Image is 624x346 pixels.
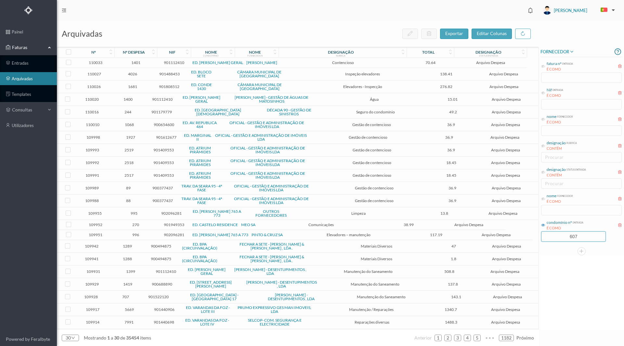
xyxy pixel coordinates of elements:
[110,282,145,287] span: 1419
[595,5,617,16] button: PT
[319,186,430,190] span: Gestão de contencioso
[188,267,226,276] a: ED. [PERSON_NAME] GERAL
[248,318,302,327] a: SELCOP- COM. SEGURANÇA E ELECTRICIDADE
[77,160,108,165] span: 109992
[183,95,220,104] a: ED. [PERSON_NAME] GERAL
[547,193,556,199] div: nome
[414,333,432,343] li: Página Anterior
[440,29,468,39] button: exportar
[120,335,125,340] span: de
[190,292,239,301] a: ED. [GEOGRAPHIC_DATA] - [GEOGRAPHIC_DATA] 17
[474,307,537,312] span: Arquivo Despesa
[474,147,537,152] span: Arquivo Despesa
[77,307,109,312] span: 109917
[186,305,230,314] a: ED. VARANDAS DA FOZ - LOTE III
[229,120,304,129] a: OFICIAL - GESTÃO E ADMINISTRAÇÃO DE IMÓVEIS LDA
[556,114,573,119] div: fornecedor
[431,160,471,165] span: 18.45
[203,54,219,57] div: condomínio
[77,173,108,178] span: 109991
[155,84,184,89] span: 901808512
[77,109,107,114] span: 110016
[24,6,32,14] img: Logo
[110,109,145,114] span: 244
[547,220,572,225] div: condomínio nº
[111,122,147,127] span: 1068
[445,31,463,36] span: exportar
[516,333,534,343] li: Página Seguinte
[422,50,435,55] div: total
[286,232,411,237] span: Elevadores – manutenção
[152,135,180,140] span: 901612677
[303,84,422,89] span: Elevadores - Inspecção
[230,171,305,180] a: OFICIAL - GESTÃO E ADMINISTRAÇÃO DE IMÓVEIS LDA
[146,294,171,299] span: 901522120
[547,167,566,173] div: designação
[562,61,573,66] div: entrada
[148,256,175,261] span: 900494875
[66,333,71,343] div: 30
[434,256,473,261] span: 1.8
[111,160,147,165] span: 2518
[320,282,430,287] span: Manutenção do Saneamento
[298,211,420,216] span: Limpeza
[192,60,243,65] a: ED. [PERSON_NAME] GERAL
[116,232,155,237] span: 996
[437,294,475,299] span: 143.1
[469,211,537,216] span: Arquivo Despesa
[235,95,308,104] a: [PERSON_NAME] - GESTÃO DE ÁGUAS DE MATOSINHOS
[181,184,222,192] a: TRAV. DA SEARA 95 - 4ª FASE
[125,335,140,340] span: 35454
[425,71,467,76] span: 138.41
[78,71,111,76] span: 110027
[479,54,498,57] div: status entrada
[252,232,283,237] a: PINTO & CRUZ SA
[315,307,428,312] span: Manutenção / Reparações
[454,333,461,343] a: 3
[547,61,562,67] div: fatura nº
[77,320,108,325] span: 109914
[474,160,537,165] span: Arquivo Despesa
[547,87,552,93] div: Nif
[310,135,425,140] span: Gestão de contencioso
[434,244,473,249] span: 47
[112,135,149,140] span: 1927
[316,320,428,325] span: Reparações diversas
[110,244,145,249] span: 1289
[435,333,441,343] a: 1
[234,184,309,192] a: OFICIAL - GESTÃO E ADMINISTRAÇÃO DE IMÓVEIS LDA
[473,269,537,274] span: Arquivo Despesa
[454,335,461,341] li: 3
[140,335,151,340] span: items
[472,29,512,39] button: editar colunas
[280,60,405,65] span: Contencioso
[149,282,175,287] span: 900688890
[547,199,573,204] div: É COMO
[116,60,155,65] span: 1401
[246,280,317,288] a: [PERSON_NAME] - DESENTUPIMENTOS , LDA
[84,335,106,340] span: mostrando
[240,242,304,250] a: FECHAR A SETE - [PERSON_NAME] & [PERSON_NAME] , LDA .
[238,305,311,314] a: PRUMO EXPRESSIVO GES MAN IMOVEIS, LDA
[62,29,102,38] span: arquivadas
[184,133,211,142] a: ED. MARGINAL II
[182,242,217,250] a: ED. BPA (CIRCUNVALAÇÃO)
[192,222,238,227] a: ED. CASTELO RESIDENCE
[238,82,282,91] a: CÂMARA MUNICIPAL DE [GEOGRAPHIC_DATA]
[77,269,109,274] span: 109931
[150,122,178,127] span: 900654600
[181,196,222,205] a: TRAV. DA SEARA 95 - 4ª FASE
[540,48,574,56] span: FORNECEDOR
[113,335,120,340] span: 30
[185,318,229,327] a: ED. VARANDAS DA FOZ - LOTE IV
[322,244,431,249] span: Materiais Diversos
[461,232,531,237] span: Arquivo Despesa
[159,232,189,237] span: 902096281
[409,60,453,65] span: 70.64
[78,222,113,227] span: 109952
[321,109,431,114] span: Seguro do condomínio
[77,84,110,89] span: 110026
[434,109,472,114] span: 49.2
[110,256,145,261] span: 1288
[322,256,431,261] span: Materiais Diversos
